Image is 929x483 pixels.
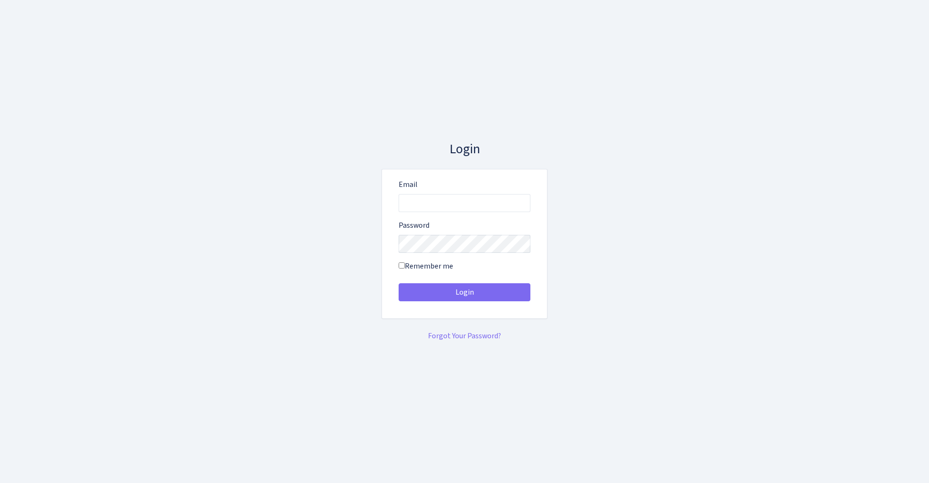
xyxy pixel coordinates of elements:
[399,262,405,269] input: Remember me
[399,283,530,301] button: Login
[399,260,453,272] label: Remember me
[399,179,418,190] label: Email
[399,220,429,231] label: Password
[382,141,547,158] h3: Login
[428,331,501,341] a: Forgot Your Password?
